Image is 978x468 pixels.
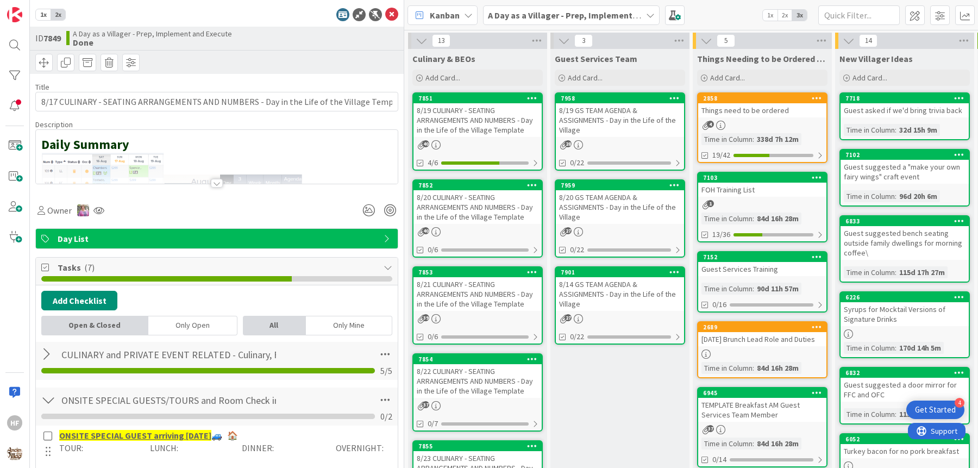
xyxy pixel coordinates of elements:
[413,190,542,224] div: 8/20 CULINARY - SEATING ARRANGEMENTS AND NUMBERS - Day in the Life of the Village Template
[35,32,61,45] span: ID
[561,182,684,189] div: 7959
[556,180,684,224] div: 79598/20 GS TEAM AGENDA & ASSIGNMENTS - Day in the Life of the Village
[47,204,72,217] span: Owner
[841,226,969,260] div: Guest suggested bench seating outside family dwellings for morning coffee\
[697,92,827,163] a: 2858Things need to be orderedTime in Column:338d 7h 12m19/42
[841,434,969,444] div: 6052
[432,34,450,47] span: 13
[895,266,896,278] span: :
[844,266,895,278] div: Time in Column
[703,323,826,331] div: 2689
[41,136,129,153] strong: Daily Summary
[380,364,392,377] span: 5 / 5
[422,227,429,234] span: 40
[841,368,969,402] div: 6832Guest suggested a door mirror for FFC and OFC
[698,93,826,103] div: 2858
[698,388,826,422] div: 6945TEMPLATE Breakfast AM Guest Services Team Member
[845,95,969,102] div: 7718
[896,190,940,202] div: 96d 20h 6m
[698,252,826,262] div: 7152
[754,362,801,374] div: 84d 16h 28m
[841,150,969,160] div: 7102
[896,408,948,420] div: 115d 17h 27m
[36,9,51,20] span: 1x
[839,215,970,283] a: 6833Guest suggested bench seating outside family dwellings for morning coffee\Time in Column:115d...
[556,93,684,137] div: 79588/19 GS TEAM AGENDA & ASSIGNMENTS - Day in the Life of the Village
[712,454,726,465] span: 0/14
[59,442,390,454] p: TOUR: LUNCH: DINNER: OVERNIGHT:
[555,266,685,345] a: 79018/14 GS TEAM AGENDA & ASSIGNMENTS - Day in the Life of the Village0/22
[841,292,969,302] div: 6226
[7,446,22,461] img: avatar
[703,253,826,261] div: 7152
[698,173,826,183] div: 7103
[556,267,684,311] div: 79018/14 GS TEAM AGENDA & ASSIGNMENTS - Day in the Life of the Village
[896,124,940,136] div: 32d 15h 9m
[428,157,438,169] span: 4/6
[698,332,826,346] div: [DATE] Brunch Lead Role and Duties
[698,173,826,197] div: 7103FOH Training List
[845,217,969,225] div: 6833
[570,157,584,169] span: 0/22
[707,200,714,207] span: 1
[895,342,896,354] span: :
[753,362,754,374] span: :
[792,10,807,21] span: 3x
[754,283,801,295] div: 90d 11h 57m
[712,229,730,240] span: 13/36
[839,53,913,64] span: New Villager Ideas
[556,180,684,190] div: 7959
[413,441,542,451] div: 7855
[148,316,237,335] div: Only Open
[556,267,684,277] div: 7901
[412,179,543,258] a: 78528/20 CULINARY - SEATING ARRANGEMENTS AND NUMBERS - Day in the Life of the Village Template0/6
[413,277,542,311] div: 8/21 CULINARY - SEATING ARRANGEMENTS AND NUMBERS - Day in the Life of the Village Template
[422,314,429,321] span: 39
[425,73,460,83] span: Add Card...
[556,103,684,137] div: 8/19 GS TEAM AGENDA & ASSIGNMENTS - Day in the Life of the Village
[698,262,826,276] div: Guest Services Training
[753,213,754,224] span: :
[701,283,753,295] div: Time in Column
[839,92,970,140] a: 7718Guest asked if we'd bring trivia backTime in Column:32d 15h 9m
[51,9,65,20] span: 2x
[555,179,685,258] a: 79598/20 GS TEAM AGENDA & ASSIGNMENTS - Day in the Life of the Village0/22
[753,133,754,145] span: :
[413,364,542,398] div: 8/22 CULINARY - SEATING ARRANGEMENTS AND NUMBERS - Day in the Life of the Village Template
[753,438,754,450] span: :
[754,133,801,145] div: 338d 7h 12m
[412,53,475,64] span: Culinary & BEOs
[23,2,49,15] span: Support
[697,53,827,64] span: Things Needing to be Ordered - PUT IN CARD, Don't make new card
[845,151,969,159] div: 7102
[428,418,438,429] span: 0/7
[413,354,542,398] div: 78548/22 CULINARY - SEATING ARRANGEMENTS AND NUMBERS - Day in the Life of the Village Template
[561,95,684,102] div: 7958
[841,292,969,326] div: 6226Syrups for Mocktail Versions of Signature Drinks
[703,174,826,182] div: 7103
[413,93,542,137] div: 78518/19 CULINARY - SEATING ARRANGEMENTS AND NUMBERS - Day in the Life of the Village Template
[556,277,684,311] div: 8/14 GS TEAM AGENDA & ASSIGNMENTS - Day in the Life of the Village
[428,331,438,342] span: 0/6
[35,82,49,92] label: Title
[556,190,684,224] div: 8/20 GS TEAM AGENDA & ASSIGNMENTS - Day in the Life of the Village
[413,103,542,137] div: 8/19 CULINARY - SEATING ARRANGEMENTS AND NUMBERS - Day in the Life of the Village Template
[568,73,603,83] span: Add Card...
[703,389,826,397] div: 6945
[73,29,232,38] span: A Day as a Villager - Prep, Implement and Execute
[422,140,429,147] span: 40
[306,316,392,335] div: Only Mine
[906,401,964,419] div: Open Get Started checklist, remaining modules: 4
[844,342,895,354] div: Time in Column
[555,53,637,64] span: Guest Services Team
[852,73,887,83] span: Add Card...
[413,93,542,103] div: 7851
[841,216,969,260] div: 6833Guest suggested bench seating outside family dwellings for morning coffee\
[380,410,392,423] span: 0 / 2
[841,368,969,378] div: 6832
[697,387,827,467] a: 6945TEMPLATE Breakfast AM Guest Services Team MemberTime in Column:84d 16h 28m0/14
[841,434,969,458] div: 6052Turkey bacon for no pork breakfast
[845,294,969,301] div: 6226
[555,92,685,171] a: 79588/19 GS TEAM AGENDA & ASSIGNMENTS - Day in the Life of the Village0/22
[844,190,895,202] div: Time in Column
